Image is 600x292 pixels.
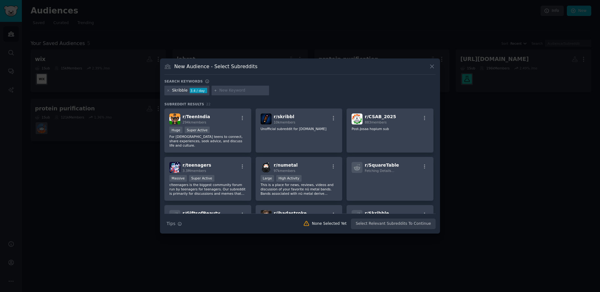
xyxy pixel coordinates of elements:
span: 294k members [182,120,206,124]
p: For [DEMOGRAPHIC_DATA] teens to connect, share experiences, seek advice, and discuss life and cul... [169,134,246,148]
div: None Selected Yet [312,221,347,227]
div: Skribble [172,88,188,93]
span: r/ teenagers [182,163,211,168]
span: r/ TeenIndia [182,114,210,119]
span: 10k members [274,120,295,124]
span: r/ GiftsofBeauty [182,211,220,216]
p: Unofficial subreddit for [DOMAIN_NAME] [261,127,337,131]
input: New Keyword [219,88,267,93]
span: Tips [167,220,175,227]
img: TeenIndia [169,113,180,124]
span: 3.3M members [182,169,206,173]
p: This is a place for news, reviews, videos and discussion of your favorite nü metal bands. Bands a... [261,183,337,196]
span: Subreddit Results [164,102,204,106]
p: Post-Josaa hopium sub [352,127,428,131]
h3: Search keywords [164,79,203,83]
span: r/ numetal [274,163,298,168]
img: ihadastroke [261,210,272,221]
img: teenagers [169,162,180,173]
div: 3.4 / day [190,88,207,93]
span: r/ skribbl [274,114,294,119]
p: r/teenagers is the biggest community forum run by teenagers for teenagers. Our subreddit is prima... [169,183,246,196]
div: Huge [169,127,182,133]
span: r/ CSAB_2025 [365,114,396,119]
div: Super Active [185,127,210,133]
img: CSAB_2025 [352,113,362,124]
div: High Activity [276,175,302,182]
img: numetal [261,162,272,173]
span: r/ Skribble [365,211,389,216]
h3: New Audience - Select Subreddits [174,63,257,70]
span: 22 [206,102,211,106]
span: r/ SquareTable [365,163,399,168]
button: Tips [164,218,184,229]
div: Massive [169,175,187,182]
span: 97k members [274,169,295,173]
span: r/ ihadastroke [274,211,307,216]
img: skribbl [261,113,272,124]
div: Super Active [189,175,214,182]
div: Large [261,175,274,182]
span: Fetching Details... [365,169,394,173]
span: 883 members [365,120,387,124]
